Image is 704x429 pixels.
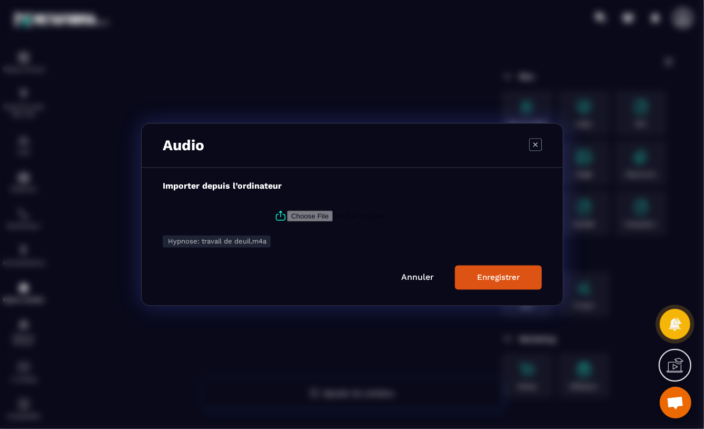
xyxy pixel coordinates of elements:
[660,387,691,418] div: Ouvrir le chat
[163,181,282,191] label: Importer depuis l’ordinateur
[477,273,520,282] div: Enregistrer
[455,266,542,290] button: Enregistrer
[401,272,434,282] a: Annuler
[163,137,204,154] h3: Audio
[168,238,266,246] span: Hypnose: travail de deuil.m4a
